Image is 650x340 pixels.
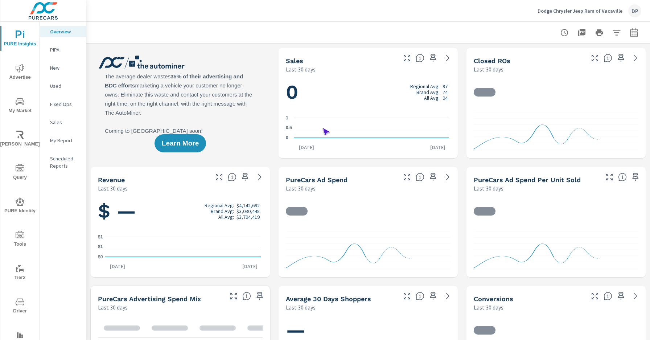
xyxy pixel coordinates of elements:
div: DP [628,4,641,17]
h5: PureCars Ad Spend Per Unit Sold [474,176,581,184]
text: $1 [98,234,103,239]
p: [DATE] [425,144,451,151]
h5: Average 30 Days Shoppers [286,295,371,303]
span: Save this to your personalized report [427,290,439,302]
text: 1 [286,115,288,120]
a: See more details in report [442,171,453,183]
a: See more details in report [630,290,641,302]
a: See more details in report [442,52,453,64]
button: Make Fullscreen [604,171,615,183]
span: Save this to your personalized report [615,290,627,302]
h5: PureCars Advertising Spend Mix [98,295,201,303]
p: All Avg: [424,95,440,101]
text: $0 [98,254,103,259]
a: See more details in report [254,171,266,183]
h5: PureCars Ad Spend [286,176,347,184]
span: Save this to your personalized report [615,52,627,64]
p: Last 30 days [98,184,128,193]
button: Make Fullscreen [213,171,225,183]
text: $1 [98,245,103,250]
div: New [40,62,86,73]
span: Save this to your personalized report [254,290,266,302]
button: Make Fullscreen [228,290,239,302]
span: The number of dealer-specified goals completed by a visitor. [Source: This data is provided by th... [604,292,612,300]
h5: Closed ROs [474,57,510,65]
button: Make Fullscreen [589,290,601,302]
p: 74 [443,89,448,95]
p: Used [50,82,80,90]
p: [DATE] [105,263,130,270]
a: See more details in report [630,52,641,64]
div: Used [40,81,86,91]
p: Sales [50,119,80,126]
span: Number of Repair Orders Closed by the selected dealership group over the selected time range. [So... [604,54,612,62]
p: $4,142,692 [236,202,260,208]
p: Last 30 days [474,65,503,74]
div: Scheduled Reports [40,153,86,171]
p: Last 30 days [286,184,316,193]
p: Last 30 days [286,65,316,74]
p: Overview [50,28,80,35]
text: 0.5 [286,126,292,131]
span: Driver [3,298,37,315]
button: Make Fullscreen [589,52,601,64]
span: A rolling 30 day total of daily Shoppers on the dealership website, averaged over the selected da... [416,292,424,300]
p: [DATE] [237,263,263,270]
span: Tools [3,231,37,249]
button: Make Fullscreen [401,290,413,302]
button: Make Fullscreen [401,52,413,64]
p: $3,794,419 [236,214,260,220]
a: See more details in report [442,290,453,302]
div: Overview [40,26,86,37]
p: Scheduled Reports [50,155,80,169]
span: Average cost of advertising per each vehicle sold at the dealer over the selected date range. The... [618,173,627,181]
h5: Sales [286,57,303,65]
span: Query [3,164,37,182]
button: Print Report [592,25,606,40]
p: Regional Avg: [205,202,234,208]
button: "Export Report to PDF" [575,25,589,40]
div: PIPA [40,44,86,55]
p: Brand Avg: [416,89,440,95]
button: Make Fullscreen [401,171,413,183]
p: 94 [443,95,448,101]
h5: Conversions [474,295,513,303]
div: Fixed Ops [40,99,86,110]
p: Fixed Ops [50,101,80,108]
p: My Report [50,137,80,144]
span: Advertise [3,64,37,82]
span: Tier2 [3,264,37,282]
div: Sales [40,117,86,128]
p: Last 30 days [474,303,503,312]
p: Brand Avg: [211,208,234,214]
p: Last 30 days [286,303,316,312]
p: Regional Avg: [410,83,440,89]
span: Total sales revenue over the selected date range. [Source: This data is sourced from the dealer’s... [228,173,236,181]
span: My Market [3,97,37,115]
p: Dodge Chrysler Jeep Ram of Vacaville [538,8,622,14]
div: My Report [40,135,86,146]
span: Save this to your personalized report [427,171,439,183]
p: All Avg: [218,214,234,220]
p: 97 [443,83,448,89]
p: Last 30 days [474,184,503,193]
p: [DATE] [294,144,319,151]
button: Select Date Range [627,25,641,40]
span: Number of vehicles sold by the dealership over the selected date range. [Source: This data is sou... [416,54,424,62]
span: PURE Insights [3,30,37,48]
p: $3,030,448 [236,208,260,214]
h1: $ — [98,199,263,224]
p: New [50,64,80,71]
button: Apply Filters [609,25,624,40]
h1: 0 [286,80,451,105]
p: Last 30 days [98,303,128,312]
h5: Revenue [98,176,125,184]
span: Save this to your personalized report [630,171,641,183]
span: [PERSON_NAME] [3,131,37,148]
span: Save this to your personalized report [427,52,439,64]
span: Save this to your personalized report [239,171,251,183]
text: 0 [286,135,288,140]
span: Total cost of media for all PureCars channels for the selected dealership group over the selected... [416,173,424,181]
button: Learn More [155,134,206,152]
span: PURE Identity [3,197,37,215]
